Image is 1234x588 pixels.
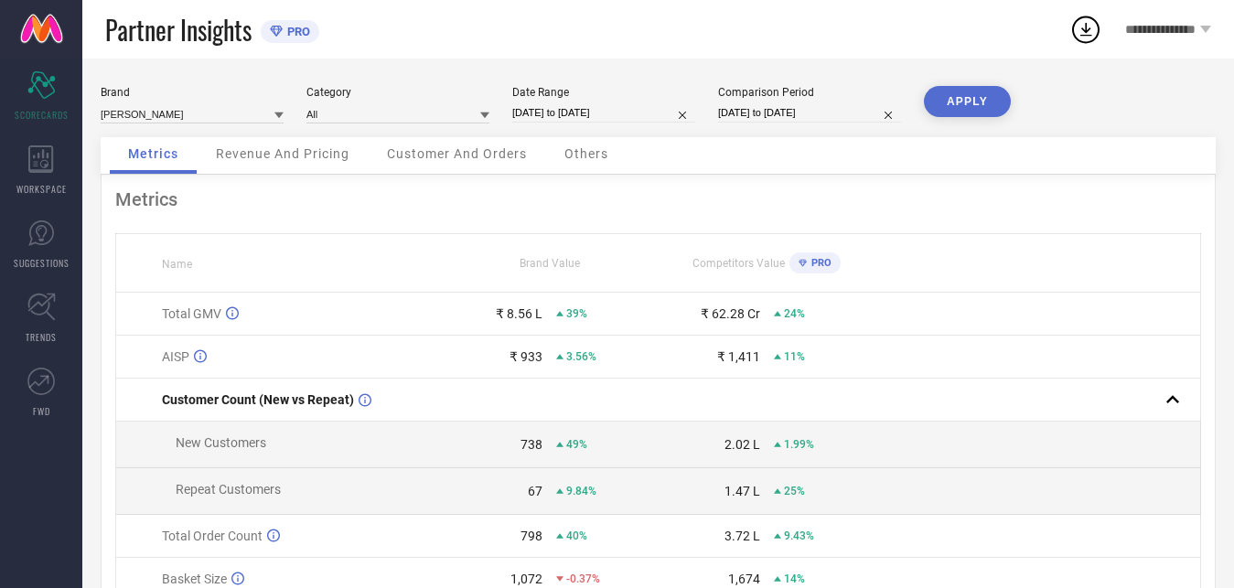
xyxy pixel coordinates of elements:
span: 39% [566,307,587,320]
div: ₹ 62.28 Cr [701,306,760,321]
div: Category [306,86,489,99]
span: 9.43% [784,529,814,542]
span: Revenue And Pricing [216,146,349,161]
span: Name [162,258,192,271]
span: Total GMV [162,306,221,321]
span: TRENDS [26,330,57,344]
span: Repeat Customers [176,482,281,497]
div: Date Range [512,86,695,99]
div: ₹ 933 [510,349,542,364]
span: 24% [784,307,805,320]
div: 798 [520,529,542,543]
input: Select date range [512,103,695,123]
button: APPLY [924,86,1011,117]
span: Brand Value [520,257,580,270]
div: 67 [528,484,542,498]
span: AISP [162,349,189,364]
span: Metrics [128,146,178,161]
span: Competitors Value [692,257,785,270]
span: 49% [566,438,587,451]
div: 738 [520,437,542,452]
span: 9.84% [566,485,596,497]
span: Customer And Orders [387,146,527,161]
div: 1,072 [510,572,542,586]
span: Total Order Count [162,529,263,543]
div: 2.02 L [724,437,760,452]
span: 40% [566,529,587,542]
div: ₹ 8.56 L [496,306,542,321]
span: -0.37% [566,572,600,585]
span: FWD [33,404,50,418]
div: Open download list [1069,13,1102,46]
span: 14% [784,572,805,585]
span: 11% [784,350,805,363]
span: New Customers [176,435,266,450]
div: 1,674 [728,572,760,586]
span: Partner Insights [105,11,252,48]
input: Select comparison period [718,103,901,123]
div: Brand [101,86,284,99]
span: SUGGESTIONS [14,256,70,270]
span: Customer Count (New vs Repeat) [162,392,354,407]
div: Metrics [115,188,1201,210]
span: 25% [784,485,805,497]
span: Others [564,146,608,161]
span: 1.99% [784,438,814,451]
span: 3.56% [566,350,596,363]
span: Basket Size [162,572,227,586]
div: ₹ 1,411 [717,349,760,364]
span: PRO [807,257,832,269]
span: SCORECARDS [15,108,69,122]
div: Comparison Period [718,86,901,99]
div: 1.47 L [724,484,760,498]
span: PRO [283,25,310,38]
div: 3.72 L [724,529,760,543]
span: WORKSPACE [16,182,67,196]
